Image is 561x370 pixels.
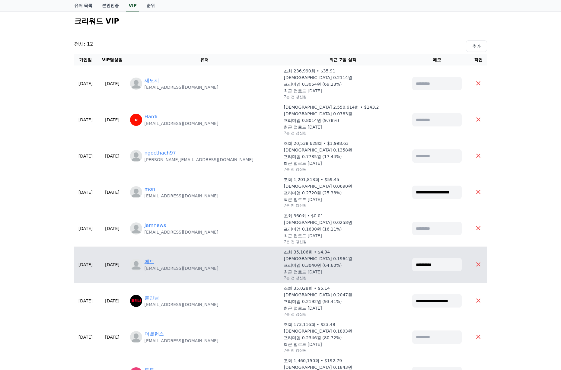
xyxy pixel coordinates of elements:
[74,138,97,174] td: [DATE]
[145,149,176,157] a: ngocthach97
[284,292,352,298] p: [DEMOGRAPHIC_DATA] 0.2047원
[97,54,127,65] th: VIP달성일
[74,319,97,355] td: [DATE]
[145,330,164,338] a: 더밸런스
[145,84,218,90] p: [EMAIL_ADDRESS][DOMAIN_NAME]
[74,247,97,283] td: [DATE]
[128,54,282,65] th: 유저
[284,117,339,123] p: 프리미엄 0.8014원 (9.78%)
[284,305,322,311] p: 최근 업로드 [DATE]
[130,114,142,126] img: https://lh3.googleusercontent.com/a/ACg8ocK6o0fCofFZMXaD0tWOdyBbmJ3D8oleYyj4Nkd9g64qlagD_Ss=s96-c
[284,104,379,110] p: [DEMOGRAPHIC_DATA] 2,550,614회 • $143.2
[97,102,127,138] td: [DATE]
[284,203,306,208] p: 7분 전 갱신됨
[130,186,142,198] img: profile_blank.webp
[130,295,142,307] img: https://lh3.googleusercontent.com/a/ACg8ocIRkcOePDkb8G556KPr_g5gDUzm96TACHS6QOMRMdmg6EqxY2Y=s96-c
[145,193,218,199] p: [EMAIL_ADDRESS][DOMAIN_NAME]
[145,229,218,235] p: [EMAIL_ADDRESS][DOMAIN_NAME]
[284,358,342,364] p: 조회 1,460,150회 • $192.79
[74,40,93,52] p: 전체: 12
[97,319,127,355] td: [DATE]
[284,177,339,183] p: 조회 1,201,813회 • $59.45
[15,200,26,205] span: Home
[284,219,352,225] p: [DEMOGRAPHIC_DATA] 0.0258원
[284,160,322,166] p: 최근 업로드 [DATE]
[50,201,68,206] span: Messages
[466,40,487,52] button: 추가
[284,196,322,203] p: 최근 업로드 [DATE]
[284,147,352,153] p: [DEMOGRAPHIC_DATA] 0.1358원
[284,348,306,353] p: 7분 전 갱신됨
[284,154,342,160] p: 프리미엄 0.7785원 (17.44%)
[97,174,127,210] td: [DATE]
[89,200,104,205] span: Settings
[145,113,158,120] a: Hardi
[284,111,352,117] p: [DEMOGRAPHIC_DATA] 0.0783원
[284,312,306,317] p: 7분 전 갱신됨
[284,75,352,81] p: [DEMOGRAPHIC_DATA] 0.2114원
[97,65,127,102] td: [DATE]
[284,249,330,255] p: 조회 35,106회 • $4.94
[284,256,352,262] p: [DEMOGRAPHIC_DATA] 0.1964원
[284,68,335,74] p: 조회 236,990회 • $35.91
[40,191,78,206] a: Messages
[74,102,97,138] td: [DATE]
[284,341,322,347] p: 최근 업로드 [DATE]
[130,150,142,162] img: profile_blank.webp
[284,276,306,280] p: 7분 전 갱신됨
[145,265,218,271] p: [EMAIL_ADDRESS][DOMAIN_NAME]
[74,210,97,247] td: [DATE]
[284,131,306,136] p: 7분 전 갱신됨
[284,88,322,94] p: 최근 업로드 [DATE]
[145,222,166,229] a: Jamnews
[284,262,342,268] p: 프리미엄 0.3040원 (64.60%)
[74,65,97,102] td: [DATE]
[284,269,322,275] p: 최근 업로드 [DATE]
[74,283,97,319] td: [DATE]
[97,138,127,174] td: [DATE]
[284,321,335,327] p: 조회 173,116회 • $23.49
[470,54,487,65] th: 작업
[284,233,322,239] p: 최근 업로드 [DATE]
[145,157,253,163] p: [PERSON_NAME][EMAIL_ADDRESS][DOMAIN_NAME]
[97,283,127,319] td: [DATE]
[284,239,306,244] p: 7분 전 갱신됨
[284,213,323,219] p: 조회 360회 • $0.01
[145,338,218,344] p: [EMAIL_ADDRESS][DOMAIN_NAME]
[145,186,155,193] a: mon
[284,140,349,146] p: 조회 20,538,628회 • $1,998.63
[284,167,306,172] p: 7분 전 갱신됨
[284,183,352,189] p: [DEMOGRAPHIC_DATA] 0.0690원
[145,77,159,84] a: 세모지
[78,191,116,206] a: Settings
[74,16,487,26] h2: 크리워드 VIP
[145,120,218,126] p: [EMAIL_ADDRESS][DOMAIN_NAME]
[284,335,342,341] p: 프리미엄 0.2346원 (80.72%)
[284,285,330,291] p: 조회 35,028회 • $5.14
[130,259,142,271] img: https://cdn.creward.net/profile/user/profile_blank.webp
[145,294,159,301] a: 롤민남
[97,247,127,283] td: [DATE]
[130,222,142,234] img: profile_blank.webp
[74,174,97,210] td: [DATE]
[97,210,127,247] td: [DATE]
[130,331,142,343] img: https://cdn.creward.net/profile/user/profile_blank.webp
[284,226,342,232] p: 프리미엄 0.1600원 (16.11%)
[284,328,352,334] p: [DEMOGRAPHIC_DATA] 0.1893원
[130,78,142,90] img: profile_blank.webp
[284,81,342,87] p: 프리미엄 0.3054원 (69.23%)
[284,190,342,196] p: 프리미엄 0.2720원 (25.38%)
[281,54,404,65] th: 최근 7일 실적
[284,124,322,130] p: 최근 업로드 [DATE]
[2,191,40,206] a: Home
[74,54,97,65] th: 가입일
[404,54,470,65] th: 메모
[284,298,342,305] p: 프리미엄 0.2192원 (93.41%)
[145,258,154,265] a: 에브
[145,301,218,308] p: [EMAIL_ADDRESS][DOMAIN_NAME]
[284,94,306,99] p: 7분 전 갱신됨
